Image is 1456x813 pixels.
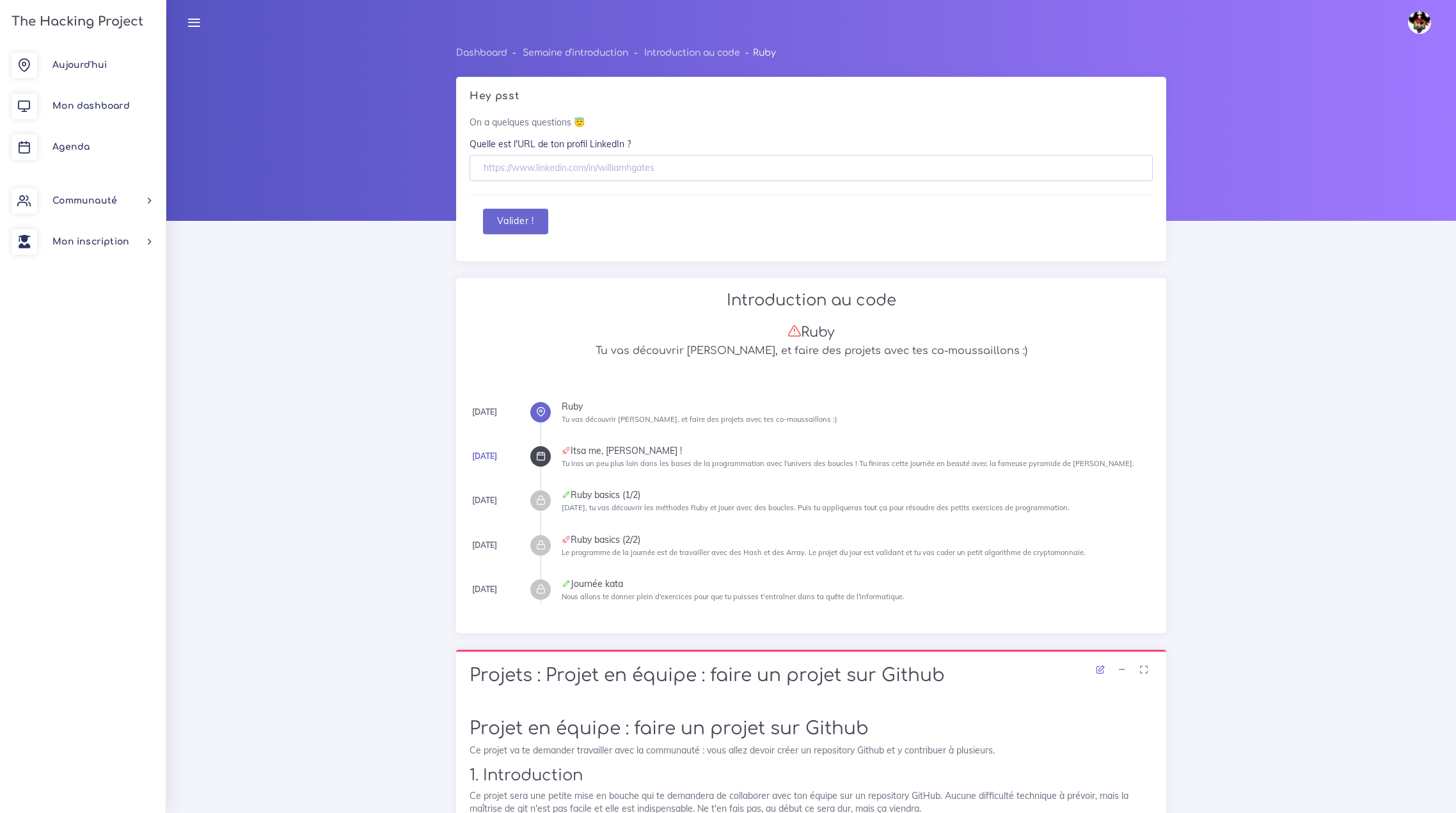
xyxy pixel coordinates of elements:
div: Journée kata [562,579,1153,588]
button: Valider ! [483,209,548,235]
h1: Projet en équipe : faire un projet sur Github [470,718,1153,740]
span: Agenda [52,142,90,152]
small: Tu vas découvrir [PERSON_NAME], et faire des projets avec tes co-moussaillons :) [562,415,837,424]
span: Mon inscription [52,237,129,246]
h1: Projets : Projet en équipe : faire un projet sur Github [470,665,1153,687]
h2: Introduction au code [470,291,1153,310]
li: Ruby [740,45,776,61]
img: avatar [1408,11,1431,34]
a: [DATE] [472,451,497,461]
small: [DATE], tu vas découvrir les méthodes Ruby et jouer avec des boucles. Puis tu appliqueras tout ça... [562,503,1070,512]
div: [DATE] [472,494,497,508]
div: Ruby [562,402,1153,411]
span: Mon dashboard [52,101,130,111]
h3: The Hacking Project [8,15,143,29]
span: Aujourd'hui [52,60,107,70]
div: Ruby basics (1/2) [562,490,1153,499]
input: https://www.linkedin.com/in/williamhgates [470,155,1153,181]
p: Ce projet va te demander travailler avec la communauté : vous allez devoir créer un repository Gi... [470,744,1153,757]
a: Introduction au code [644,48,740,58]
h5: Tu vas découvrir [PERSON_NAME], et faire des projets avec tes co-moussaillons :) [470,345,1153,357]
small: Le programme de la journée est de travailler avec des Hash et des Array. Le projet du jour est va... [562,548,1086,557]
div: Itsa me, [PERSON_NAME] ! [562,446,1153,455]
h3: Ruby [470,324,1153,341]
small: Nous allons te donner plein d'exercices pour que tu puisses t’entraîner dans ta quête de l'inform... [562,592,905,601]
h2: 1. Introduction [470,766,1153,785]
div: [DATE] [472,583,497,597]
div: [DATE] [472,538,497,552]
a: Semaine d'introduction [523,48,628,58]
label: Quelle est l'URL de ton profil LinkedIn ? [470,138,631,150]
p: On a quelques questions 😇 [470,116,1153,129]
small: Tu iras un peu plus loin dans les bases de la programmation avec l'univers des boucles ! Tu finir... [562,459,1134,468]
a: Dashboard [456,48,507,58]
span: Communauté [52,196,117,205]
h5: Hey psst [470,90,1153,102]
div: [DATE] [472,405,497,419]
div: Ruby basics (2/2) [562,535,1153,544]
